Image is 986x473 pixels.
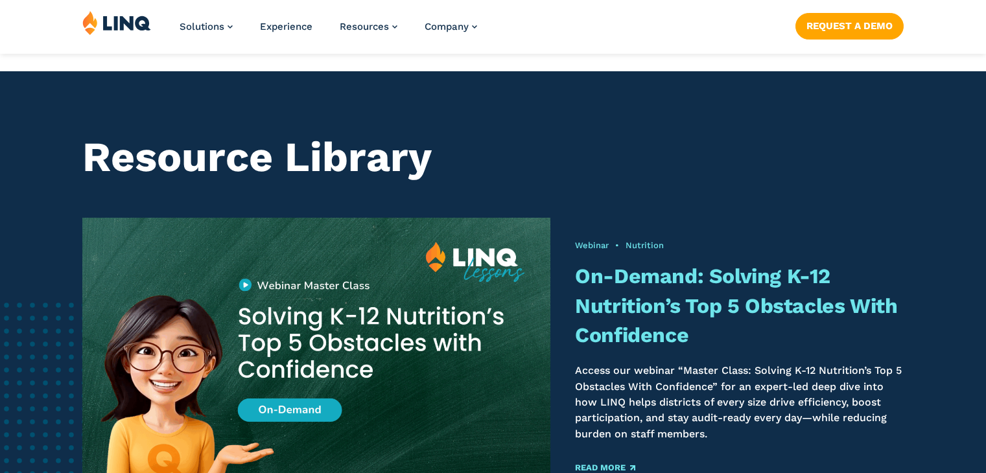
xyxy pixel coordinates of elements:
span: Resources [340,21,389,32]
h1: Resource Library [82,133,904,181]
span: Company [425,21,469,32]
p: Access our webinar “Master Class: Solving K-12 Nutrition’s Top 5 Obstacles With Confidence” for a... [575,363,904,442]
img: LINQ | K‑12 Software [82,10,151,35]
nav: Primary Navigation [180,10,477,53]
a: Nutrition [626,240,664,250]
nav: Button Navigation [795,10,904,39]
a: Resources [340,21,397,32]
a: Company [425,21,477,32]
a: Request a Demo [795,13,904,39]
a: On-Demand: Solving K-12 Nutrition’s Top 5 Obstacles With Confidence [575,264,897,347]
div: • [575,240,904,251]
a: Experience [260,21,312,32]
span: Solutions [180,21,224,32]
a: Solutions [180,21,233,32]
a: Read More [575,463,635,472]
a: Webinar [575,240,609,250]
